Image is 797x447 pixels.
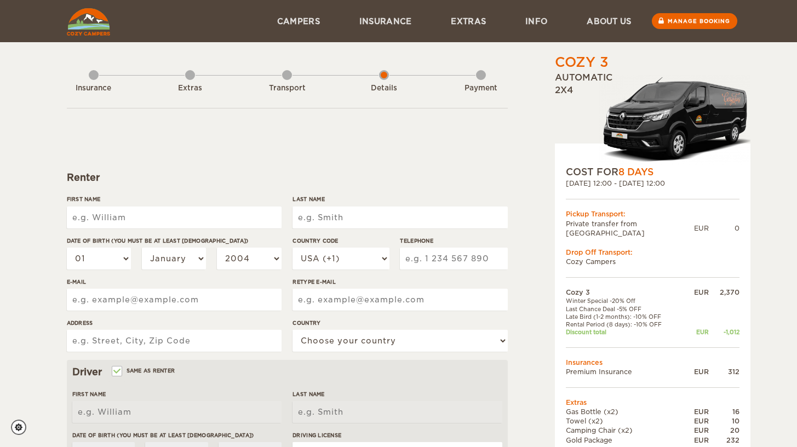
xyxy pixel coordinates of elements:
[451,83,511,94] div: Payment
[293,431,502,439] label: Driving License
[684,435,709,445] div: EUR
[566,367,684,376] td: Premium Insurance
[566,297,684,305] td: Winter Special -20% Off
[566,407,684,416] td: Gas Bottle (x2)
[709,435,739,445] div: 232
[257,83,317,94] div: Transport
[293,207,507,228] input: e.g. Smith
[566,288,684,297] td: Cozy 3
[684,416,709,426] div: EUR
[566,248,739,257] div: Drop Off Transport:
[684,288,709,297] div: EUR
[67,330,282,352] input: e.g. Street, City, Zip Code
[566,165,739,179] div: COST FOR
[709,224,739,233] div: 0
[113,365,175,376] label: Same as renter
[566,179,739,188] div: [DATE] 12:00 - [DATE] 12:00
[293,289,507,311] input: e.g. example@example.com
[72,401,282,423] input: e.g. William
[293,319,507,327] label: Country
[72,390,282,398] label: First Name
[72,431,282,439] label: Date of birth (You must be at least [DEMOGRAPHIC_DATA])
[566,320,684,328] td: Rental Period (8 days): -10% OFF
[64,83,124,94] div: Insurance
[566,358,739,367] td: Insurances
[293,278,507,286] label: Retype E-mail
[293,195,507,203] label: Last Name
[67,319,282,327] label: Address
[293,401,502,423] input: e.g. Smith
[684,328,709,336] div: EUR
[555,53,609,72] div: Cozy 3
[555,72,750,165] div: Automatic 2x4
[566,435,684,445] td: Gold Package
[566,328,684,336] td: Discount total
[566,257,739,266] td: Cozy Campers
[684,367,709,376] div: EUR
[293,390,502,398] label: Last Name
[684,407,709,416] div: EUR
[566,416,684,426] td: Towel (x2)
[566,313,684,320] td: Late Bird (1-2 months): -10% OFF
[684,426,709,435] div: EUR
[566,398,739,407] td: Extras
[709,367,739,376] div: 312
[599,75,750,165] img: Langur-m-c-logo-2.png
[67,278,282,286] label: E-mail
[67,289,282,311] input: e.g. example@example.com
[709,407,739,416] div: 16
[566,426,684,435] td: Camping Chair (x2)
[67,207,282,228] input: e.g. William
[709,416,739,426] div: 10
[694,224,709,233] div: EUR
[709,328,739,336] div: -1,012
[354,83,414,94] div: Details
[67,171,508,184] div: Renter
[566,209,739,219] div: Pickup Transport:
[67,237,282,245] label: Date of birth (You must be at least [DEMOGRAPHIC_DATA])
[400,248,507,270] input: e.g. 1 234 567 890
[709,426,739,435] div: 20
[618,167,653,177] span: 8 Days
[566,305,684,313] td: Last Chance Deal -5% OFF
[652,13,737,29] a: Manage booking
[11,420,33,435] a: Cookie settings
[67,8,110,36] img: Cozy Campers
[566,219,694,238] td: Private transfer from [GEOGRAPHIC_DATA]
[709,288,739,297] div: 2,370
[113,369,120,376] input: Same as renter
[67,195,282,203] label: First Name
[72,365,502,379] div: Driver
[160,83,220,94] div: Extras
[293,237,389,245] label: Country Code
[400,237,507,245] label: Telephone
